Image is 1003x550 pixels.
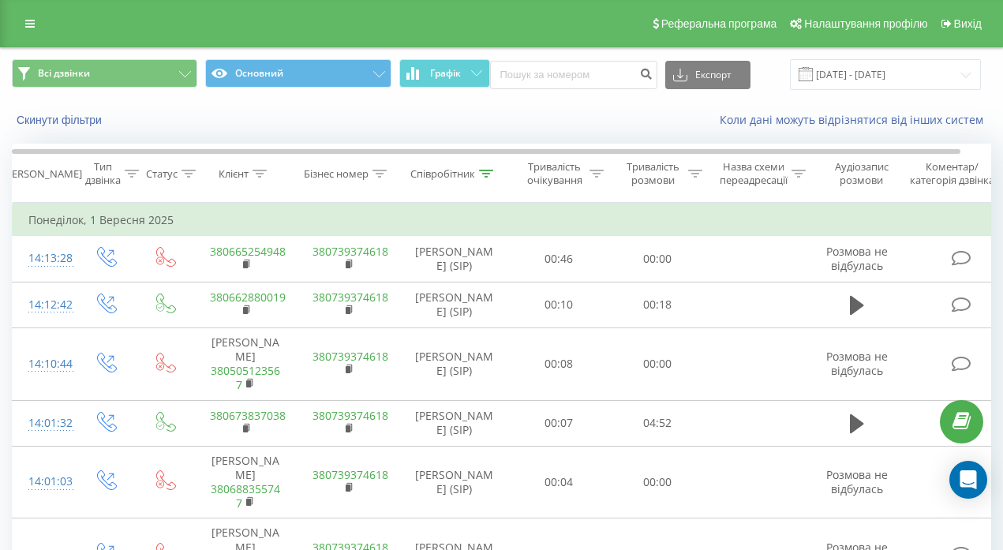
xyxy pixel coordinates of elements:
[28,349,60,380] div: 14:10:44
[399,400,510,446] td: [PERSON_NAME] (SIP)
[210,290,286,305] a: 380662880019
[313,290,388,305] a: 380739374618
[28,290,60,320] div: 14:12:42
[949,461,987,499] div: Open Intercom Messenger
[28,466,60,497] div: 14:01:03
[399,327,510,400] td: [PERSON_NAME] (SIP)
[608,327,707,400] td: 00:00
[826,244,888,273] span: Розмова не відбулась
[85,160,121,187] div: Тип дзвінка
[826,349,888,378] span: Розмова не відбулась
[490,61,657,89] input: Пошук за номером
[510,446,608,518] td: 00:04
[12,113,110,127] button: Скинути фільтри
[304,167,369,181] div: Бізнес номер
[720,112,991,127] a: Коли дані можуть відрізнятися вiд інших систем
[28,243,60,274] div: 14:13:28
[313,244,388,259] a: 380739374618
[954,17,982,30] span: Вихід
[2,167,82,181] div: [PERSON_NAME]
[146,167,178,181] div: Статус
[510,400,608,446] td: 00:07
[510,236,608,282] td: 00:46
[906,160,998,187] div: Коментар/категорія дзвінка
[720,160,788,187] div: Назва схеми переадресації
[622,160,684,187] div: Тривалість розмови
[399,59,490,88] button: Графік
[205,59,391,88] button: Основний
[608,446,707,518] td: 00:00
[665,61,750,89] button: Експорт
[430,68,461,79] span: Графік
[510,327,608,400] td: 00:08
[313,408,388,423] a: 380739374618
[219,167,249,181] div: Клієнт
[211,481,280,511] a: 380688355747
[510,282,608,327] td: 00:10
[313,467,388,482] a: 380739374618
[210,408,286,423] a: 380673837038
[826,467,888,496] span: Розмова не відбулась
[608,400,707,446] td: 04:52
[608,236,707,282] td: 00:00
[399,282,510,327] td: [PERSON_NAME] (SIP)
[38,67,90,80] span: Всі дзвінки
[210,244,286,259] a: 380665254948
[194,446,297,518] td: [PERSON_NAME]
[12,59,197,88] button: Всі дзвінки
[410,167,475,181] div: Співробітник
[661,17,777,30] span: Реферальна програма
[399,446,510,518] td: [PERSON_NAME] (SIP)
[28,408,60,439] div: 14:01:32
[823,160,900,187] div: Аудіозапис розмови
[608,282,707,327] td: 00:18
[194,327,297,400] td: [PERSON_NAME]
[313,349,388,364] a: 380739374618
[523,160,586,187] div: Тривалість очікування
[399,236,510,282] td: [PERSON_NAME] (SIP)
[211,363,280,392] a: 380505123567
[804,17,927,30] span: Налаштування профілю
